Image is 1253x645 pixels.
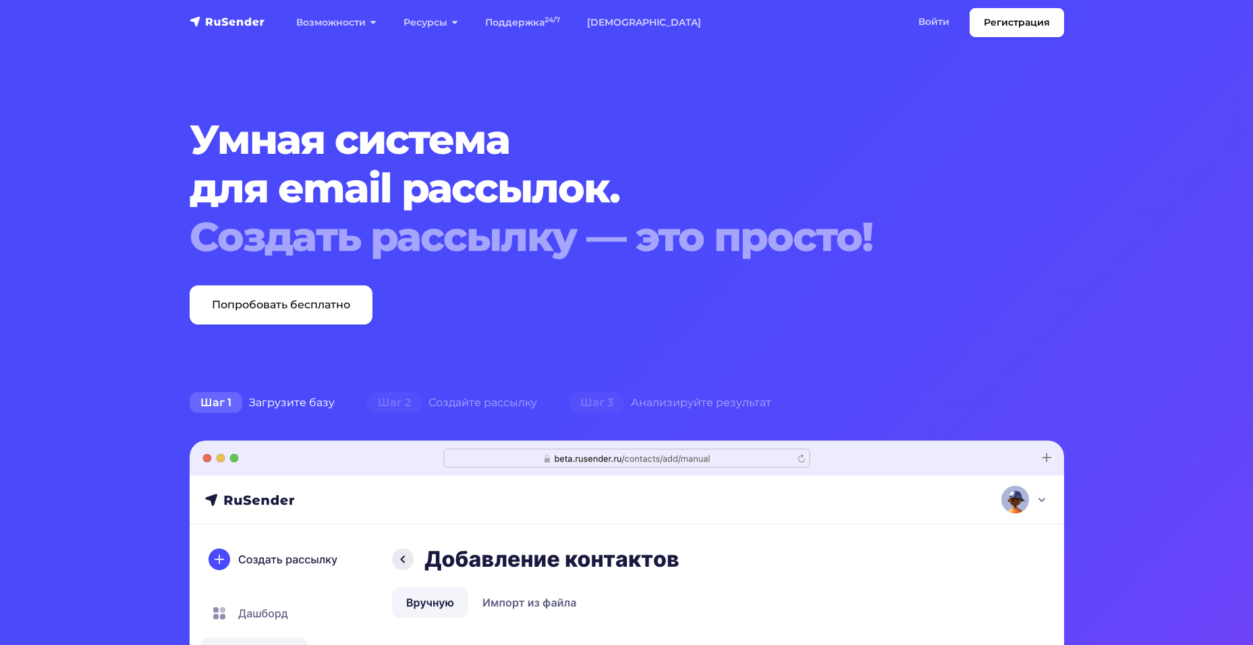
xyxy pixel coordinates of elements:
div: Анализируйте результат [553,389,787,416]
span: Шаг 1 [190,392,242,414]
a: Попробовать бесплатно [190,285,372,325]
div: Создайте рассылку [351,389,553,416]
div: Загрузите базу [173,389,351,416]
a: Войти [905,8,963,36]
h1: Умная система для email рассылок. [190,115,990,261]
img: RuSender [190,15,265,28]
span: Шаг 3 [569,392,624,414]
div: Создать рассылку — это просто! [190,213,990,261]
a: Возможности [283,9,390,36]
span: Шаг 2 [367,392,422,414]
a: Поддержка24/7 [472,9,574,36]
a: [DEMOGRAPHIC_DATA] [574,9,715,36]
a: Регистрация [970,8,1064,37]
a: Ресурсы [390,9,472,36]
sup: 24/7 [545,16,560,24]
